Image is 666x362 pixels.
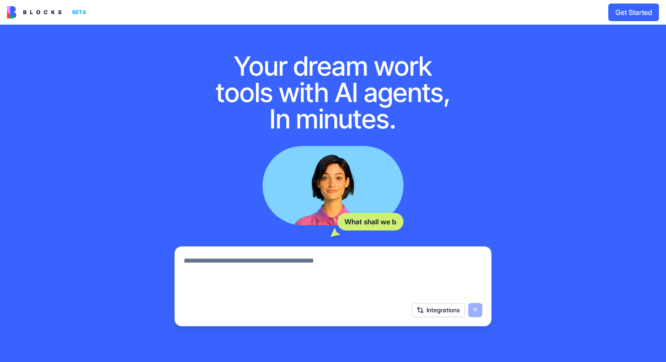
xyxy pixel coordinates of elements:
[69,6,90,18] div: BETA
[7,6,90,18] a: BETA
[608,4,659,21] button: Get Started
[412,303,465,317] button: Integrations
[337,213,403,230] div: What shall we b
[206,53,460,132] h1: Your dream work tools with AI agents, In minutes.
[7,6,62,18] img: logo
